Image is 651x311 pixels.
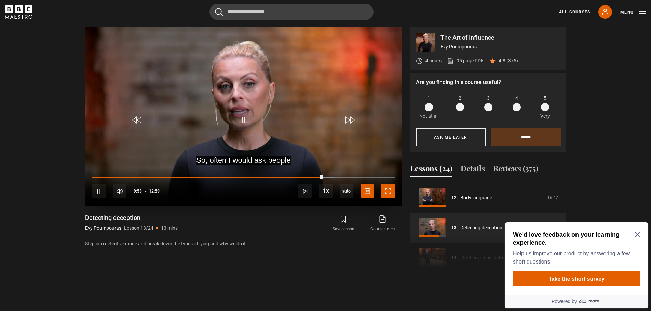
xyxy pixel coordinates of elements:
p: Step into detective mode and break down the types of lying and why we do it. [85,240,402,248]
span: 4 [515,95,518,102]
a: Course notes [363,214,402,234]
p: Evy Poumpouras [440,43,561,51]
button: Captions [361,184,374,198]
span: 5 [544,95,546,102]
span: 3 [487,95,490,102]
button: Reviews (375) [493,163,538,177]
div: Current quality: 720p [340,184,353,198]
a: Powered by maze [3,75,146,89]
button: Submit the search query [215,8,223,16]
a: 95 page PDF [447,57,484,65]
span: auto [340,184,353,198]
h1: Detecting deception [85,214,178,222]
p: 13 mins [161,225,178,232]
p: Not at all [419,113,438,120]
span: 12:59 [149,185,160,197]
p: Are you finding this course useful? [416,78,561,86]
h2: We'd love feedback on your learning experience. [11,11,135,27]
p: The Art of Influence [440,34,561,41]
video-js: Video Player [85,27,402,206]
p: Evy Poumpouras [85,225,121,232]
div: Optional study invitation [3,3,146,89]
svg: BBC Maestro [5,5,32,19]
a: Body language [460,194,492,201]
span: 1 [428,95,430,102]
p: 4.8 (375) [499,57,518,65]
input: Search [209,4,374,20]
button: Lessons (24) [410,163,452,177]
button: Details [461,163,485,177]
a: All Courses [559,9,590,15]
p: Help us improve our product by answering a few short questions. [11,30,135,46]
button: Toggle navigation [620,9,646,16]
span: 2 [459,95,461,102]
button: Playback Rate [319,184,333,198]
div: Progress Bar [92,177,395,178]
button: Save lesson [324,214,363,234]
button: Fullscreen [381,184,395,198]
button: Ask me later [416,128,486,146]
button: Take the short survey [11,52,138,67]
p: Very [539,113,552,120]
button: Next Lesson [298,184,312,198]
button: Pause [92,184,106,198]
button: Mute [113,184,126,198]
span: - [145,189,146,194]
p: 4 hours [425,57,442,65]
a: Detecting deception [460,224,502,231]
button: Close Maze Prompt [133,12,138,18]
p: Lesson 13/24 [124,225,153,232]
span: 9:53 [134,185,142,197]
